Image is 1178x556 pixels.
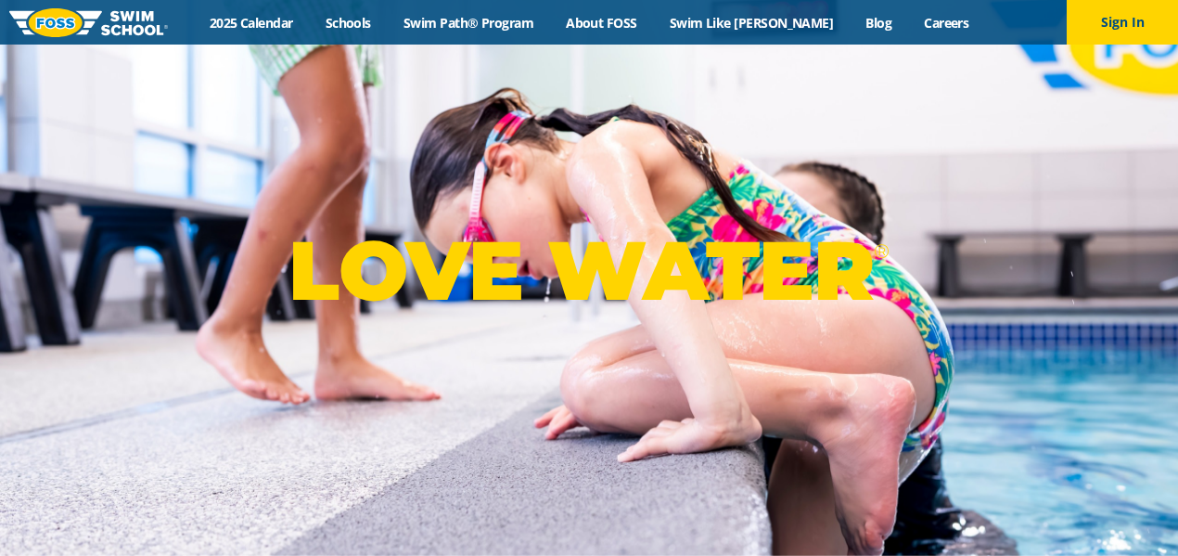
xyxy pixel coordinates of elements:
[193,14,309,32] a: 2025 Calendar
[387,14,549,32] a: Swim Path® Program
[288,221,889,320] p: LOVE WATER
[850,14,908,32] a: Blog
[874,239,889,263] sup: ®
[309,14,387,32] a: Schools
[908,14,985,32] a: Careers
[653,14,850,32] a: Swim Like [PERSON_NAME]
[9,8,168,37] img: FOSS Swim School Logo
[550,14,654,32] a: About FOSS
